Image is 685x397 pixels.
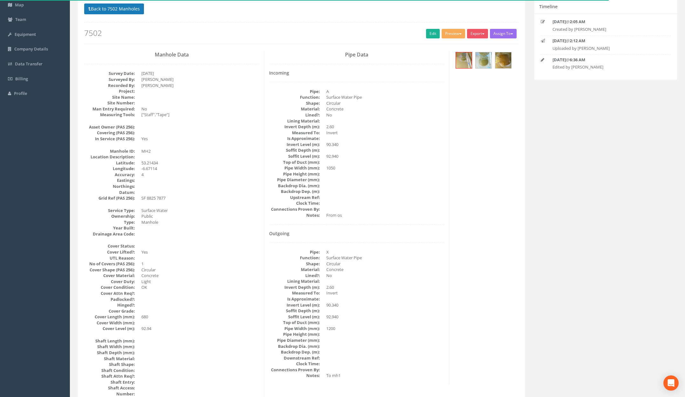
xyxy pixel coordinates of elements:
dt: Pipe Height (mm): [269,171,320,177]
dt: Site Name: [84,94,135,100]
dt: Lining Material: [269,118,320,124]
dd: [PERSON_NAME] [141,76,259,83]
dd: Circular [326,100,444,106]
dt: Shaft Entry: [84,379,135,385]
strong: 6:36 AM [570,57,585,63]
dt: Cover Attn Req?: [84,290,135,296]
span: Profile [14,90,27,96]
dd: 4 [141,172,259,178]
dt: Cover Width (mm): [84,320,135,326]
dd: No [326,112,444,118]
dd: No [326,273,444,279]
dt: Padlocked?: [84,296,135,302]
dt: Shaft Attn Req?: [84,373,135,379]
dt: Measuring Tools: [84,112,135,118]
img: be3e787d-5790-40a7-4a9a-5ecd8ac7ce75_4f66ecc7-a2d3-d242-6ca9-604b85d7209a_thumb.jpg [476,52,492,68]
dt: Lined?: [269,273,320,279]
dt: Connections Proven By: [269,206,320,212]
p: Edited by [PERSON_NAME] [553,64,659,70]
dt: Soffit Depth (m): [269,147,320,153]
dt: Invert Depth (m): [269,124,320,130]
dt: Location Description: [84,154,135,160]
dt: Shaft Shape: [84,361,135,367]
dd: [PERSON_NAME] [141,83,259,89]
span: Billing [15,76,28,82]
dt: Invert Level (m): [269,302,320,308]
dd: 1050 [326,165,444,171]
p: @ [553,57,659,63]
dd: Concrete [326,106,444,112]
dd: Surface Water Pipe [326,255,444,261]
dt: Grid Ref (PAS 256): [84,195,135,201]
dt: Cover Duty: [84,279,135,285]
strong: [DATE] [553,57,566,63]
span: Team [15,17,26,22]
dt: Cover Lifted?: [84,249,135,255]
dt: Invert Depth (m): [269,284,320,290]
dt: Soffit Depth (m): [269,308,320,314]
dt: UTL Reason: [84,255,135,261]
dt: Lining Material: [269,278,320,284]
dt: Drainage Area Code: [84,231,135,237]
a: Edit [426,29,440,38]
button: Preview [442,29,465,38]
dt: Pipe Height (mm): [269,331,320,337]
dt: Clock Time: [269,361,320,367]
dt: Pipe Diameter (mm): [269,177,320,183]
dt: No of Covers (PAS 256): [84,261,135,267]
p: Uploaded by [PERSON_NAME] [553,45,659,51]
dt: Project: [84,88,135,94]
dt: Cover Material: [84,273,135,279]
dt: Cover Condition: [84,284,135,290]
dd: 680 [141,314,259,320]
dd: ["Staff","Tape"] [141,112,259,118]
img: be3e787d-5790-40a7-4a9a-5ecd8ac7ce75_4cd70219-3122-08c4-22ab-2f140baae3f5_thumb.jpg [495,52,511,68]
strong: 2:12 AM [570,38,585,43]
dt: Asset Owner (PAS 256): [84,124,135,130]
dd: 90.340 [326,142,444,148]
dt: Downstream Ref: [269,355,320,361]
strong: [DATE] [553,38,566,43]
dt: Top of Duct (mm): [269,320,320,326]
dd: OK [141,284,259,290]
span: Data Transfer [15,61,43,67]
dd: Invert [326,130,444,136]
dt: Northings: [84,183,135,189]
dt: Shape: [269,100,320,106]
dt: Shaft Width (mm): [84,344,135,350]
dd: X [326,249,444,255]
dt: Upstream Ref: [269,195,320,201]
dt: Top of Duct (mm): [269,159,320,165]
dd: Yes [141,249,259,255]
dt: Year Built: [84,225,135,231]
dt: Man Entry Required: [84,106,135,112]
dt: Function: [269,255,320,261]
dd: 2.60 [326,124,444,130]
dd: 1 [141,261,259,267]
strong: 2:05 AM [570,19,585,24]
dt: Backdrop Dia. (mm): [269,183,320,189]
dd: No [141,106,259,112]
div: Open Intercom Messenger [663,375,679,391]
img: be3e787d-5790-40a7-4a9a-5ecd8ac7ce75_c8a62fcd-c3a7-cf8c-0492-f2d087d34ea3_thumb.jpg [456,52,472,68]
dt: Lined?: [269,112,320,118]
h4: Outgoing [269,231,444,236]
dd: From os [326,212,444,218]
p: @ [553,38,659,44]
dt: Longitude: [84,166,135,172]
h2: 7502 [84,29,519,37]
button: Assign To [490,29,517,38]
p: Created by [PERSON_NAME] [553,26,659,32]
span: Company Details [14,46,48,52]
dd: 2.60 [326,284,444,290]
h5: Timeline [539,4,558,9]
dt: Shaft Condition: [84,367,135,374]
dt: Cover Level (m): [84,326,135,332]
dt: Cover Status: [84,243,135,249]
dt: Latitude: [84,160,135,166]
dt: Connections Proven By: [269,367,320,373]
dt: Survey Date: [84,70,135,76]
dt: Accuracy: [84,172,135,178]
dt: Shaft Depth (mm): [84,350,135,356]
dt: Eastings: [84,177,135,183]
